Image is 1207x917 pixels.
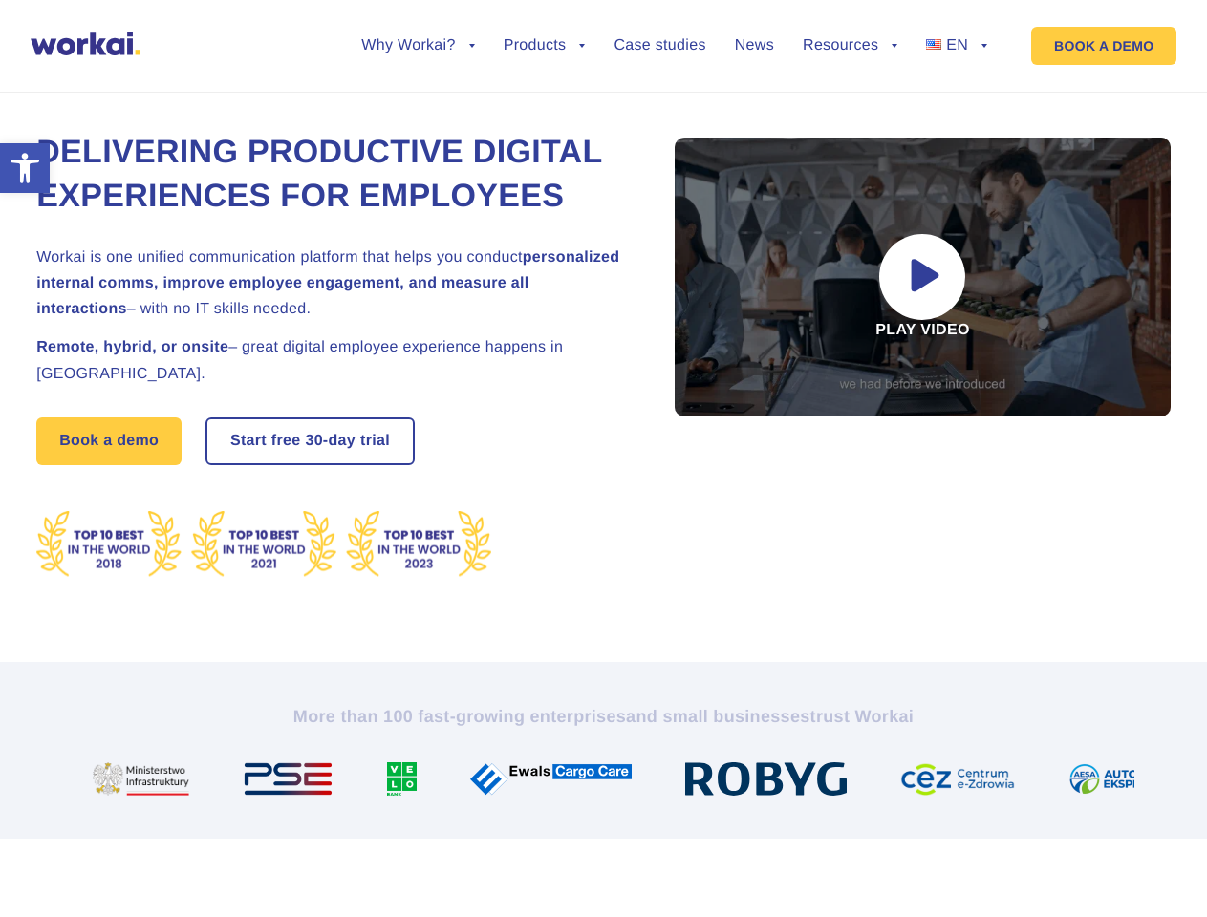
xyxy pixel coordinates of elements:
a: BOOK A DEMO [1031,27,1176,65]
strong: personalized internal comms, improve employee engagement, and measure all interactions [36,249,619,317]
div: Play video [675,138,1171,416]
a: Why Workai? [361,38,474,53]
h1: Delivering Productive Digital Experiences for Employees [36,131,629,219]
i: 30-day [305,434,356,449]
i: and small businesses [626,707,809,726]
a: Products [504,38,586,53]
a: News [735,38,774,53]
h2: Workai is one unified communication platform that helps you conduct – with no IT skills needed. [36,245,629,323]
span: EN [946,37,968,53]
a: Resources [803,38,897,53]
a: Case studies [614,38,705,53]
strong: Remote, hybrid, or onsite [36,339,228,355]
a: Start free30-daytrial [207,419,413,463]
h2: – great digital employee experience happens in [GEOGRAPHIC_DATA]. [36,334,629,386]
h2: More than 100 fast-growing enterprises trust Workai [74,705,1134,728]
a: Book a demo [36,417,182,465]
